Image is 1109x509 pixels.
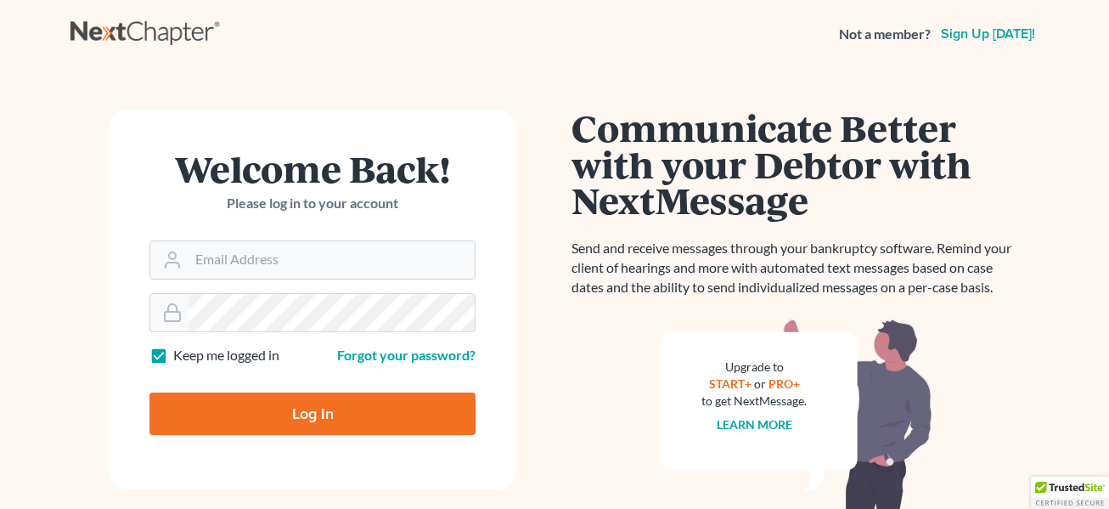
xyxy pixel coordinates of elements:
[937,27,1039,41] a: Sign up [DATE]!
[149,150,476,187] h1: Welcome Back!
[571,239,1022,297] p: Send and receive messages through your bankruptcy software. Remind your client of hearings and mo...
[571,110,1022,218] h1: Communicate Better with your Debtor with NextMessage
[839,25,931,44] strong: Not a member?
[701,359,807,376] div: Upgrade to
[754,376,766,391] span: or
[768,376,800,391] a: PRO+
[173,346,279,365] label: Keep me logged in
[149,393,476,435] input: Log In
[701,393,807,410] div: to get NextMessage.
[337,347,476,363] a: Forgot your password?
[709,376,752,391] a: START+
[1031,477,1109,509] div: TrustedSite Certified
[717,417,792,432] a: Learn more
[189,241,475,279] input: Email Address
[149,194,476,213] p: Please log in to your account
